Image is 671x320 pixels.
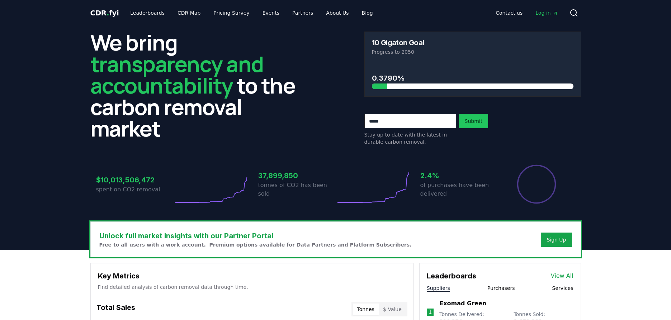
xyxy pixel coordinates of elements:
h3: 2.4% [420,170,498,181]
span: Log in [535,9,558,16]
div: Percentage of sales delivered [516,164,557,204]
p: tonnes of CO2 has been sold [258,181,336,198]
a: Log in [530,6,563,19]
a: Exomad Green [439,299,486,308]
nav: Main [124,6,378,19]
h3: 37,899,850 [258,170,336,181]
h3: Total Sales [96,302,135,316]
button: Suppliers [427,285,450,292]
p: 1 [428,308,432,316]
p: spent on CO2 removal [96,185,174,194]
nav: Main [490,6,563,19]
span: CDR fyi [90,9,119,17]
button: Sign Up [541,233,572,247]
h2: We bring to the carbon removal market [90,32,307,139]
a: Leaderboards [124,6,170,19]
a: Sign Up [547,236,566,243]
p: Stay up to date with the latest in durable carbon removal. [364,131,456,145]
button: Services [552,285,573,292]
h3: Key Metrics [98,271,406,281]
a: CDR.fyi [90,8,119,18]
h3: Leaderboards [427,271,476,281]
button: Purchasers [487,285,515,292]
h3: 0.3790% [372,73,573,83]
button: Tonnes [353,304,379,315]
a: CDR Map [172,6,206,19]
span: transparency and accountability [90,49,264,100]
a: Events [257,6,285,19]
h3: $10,013,506,472 [96,175,174,185]
h3: 10 Gigaton Goal [372,39,424,46]
a: View All [551,272,573,280]
p: Free to all users with a work account. Premium options available for Data Partners and Platform S... [99,241,412,248]
span: . [107,9,109,17]
p: Progress to 2050 [372,48,573,56]
button: Submit [459,114,488,128]
h3: Unlock full market insights with our Partner Portal [99,230,412,241]
a: Blog [356,6,379,19]
a: Pricing Survey [208,6,255,19]
p: Find detailed analysis of carbon removal data through time. [98,283,406,291]
a: Partners [287,6,319,19]
p: of purchases have been delivered [420,181,498,198]
a: Contact us [490,6,528,19]
button: $ Value [379,304,406,315]
a: About Us [320,6,354,19]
